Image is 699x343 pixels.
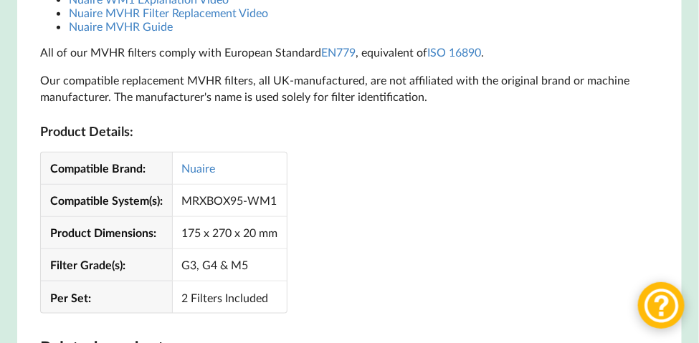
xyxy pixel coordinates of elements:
td: Product Dimensions: [41,216,171,248]
a: Nuaire MVHR Filter Replacement Video [69,6,268,19]
a: Nuaire MVHR Guide [69,19,173,33]
td: Per Set: [41,281,171,313]
td: MRXBOX95-WM1 [172,184,287,216]
a: ISO 16890 [427,45,481,59]
td: 175 x 270 x 20 mm [172,216,287,248]
a: EN779 [321,45,356,59]
td: G3, G4 & M5 [172,248,287,281]
h3: Product Details: [40,123,658,140]
td: Compatible System(s): [41,184,171,216]
td: 2 Filters Included [172,281,287,313]
td: Filter Grade(s): [41,248,171,281]
p: Our compatible replacement MVHR filters, all UK-manufactured, are not affiliated with the origina... [40,72,658,105]
p: All of our MVHR filters comply with European Standard , equivalent of . [40,44,658,61]
a: Nuaire [181,161,215,175]
td: Compatible Brand: [41,153,171,184]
